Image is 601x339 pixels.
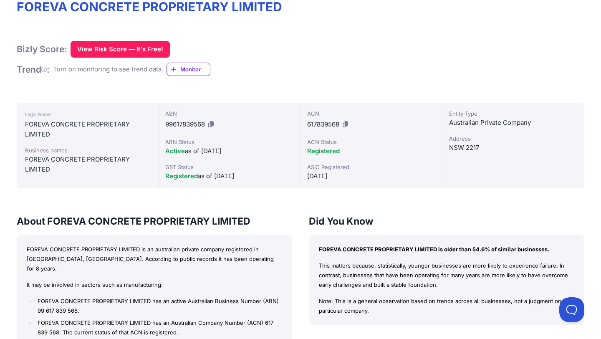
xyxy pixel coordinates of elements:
[307,120,339,128] span: 617839568
[449,143,577,153] div: NSW 2217
[35,296,282,316] li: FOREVA CONCRETE PROPRIETARY LIMITED has an active Australian Business Number (ABN) 99 617 839 568.
[449,109,577,118] div: Entity Type
[307,171,435,181] div: [DATE]
[53,65,163,74] div: Turn on monitoring to see trend data.
[307,147,340,155] span: Registered
[165,138,293,146] div: ABN Status
[35,318,282,337] li: FOREVA CONCRETE PROPRIETARY LIMITED has an Australian Company Number (ACN) 617 839 568. The curre...
[165,146,293,156] div: as of [DATE]
[319,245,574,254] p: FOREVA CONCRETE PROPRIETARY LIMITED is older than 54.6% of similar businesses.
[17,64,50,75] h1: Trend :
[165,163,293,171] div: GST Status
[71,41,170,58] button: View Risk Score — It's Free!
[449,118,577,128] div: Australian Private Company
[165,109,293,118] div: ABN
[27,245,282,273] p: FOREVA CONCRETE PROPRIETARY LIMITED is an australian private company registered in [GEOGRAPHIC_DA...
[307,109,435,118] div: ACN
[319,261,574,289] p: This matters because, statistically, younger businesses are more likely to experience failure. In...
[165,120,205,128] span: 99617839568
[165,171,293,181] div: as of [DATE]
[449,134,577,143] div: Address
[27,280,282,290] p: It may be involved in sectors such as manufacturing.
[25,119,150,139] div: FOREVA CONCRETE PROPRIETARY LIMITED
[307,138,435,146] div: ACN Status
[25,154,150,175] div: FOREVA CONCRETE PROPRIETARY LIMITED
[165,172,198,180] span: Registered
[307,163,435,171] div: ASIC Registered
[17,215,292,228] h3: About FOREVA CONCRETE PROPRIETARY LIMITED
[319,296,574,316] p: Note: This is a general observation based on trends across all businesses, not a judgment on this...
[25,146,150,154] div: Business names
[167,63,210,76] a: Monitor
[17,43,67,55] h1: Bizly Score:
[309,215,584,228] h3: Did You Know
[25,109,150,119] div: Legal Name
[180,65,210,73] span: Monitor
[165,147,185,155] span: Active
[559,297,584,322] iframe: Toggle Customer Support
